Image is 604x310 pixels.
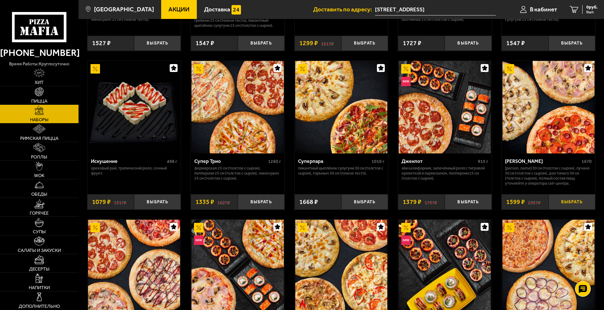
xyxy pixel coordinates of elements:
span: 915 г [478,159,488,164]
span: Салаты и закуски [18,248,61,253]
button: Выбрать [548,36,595,51]
span: Римская пицца [20,136,58,141]
img: Акционный [298,64,307,74]
span: [GEOGRAPHIC_DATA] [94,6,154,12]
span: Хит [35,80,44,85]
span: 1547 ₽ [196,40,214,46]
a: АкционныйСупер Трио [191,61,284,153]
span: 1727 ₽ [403,40,421,46]
p: Ореховый рай, Тропический ролл, Сочный фрукт. [91,166,178,176]
img: Новинка [401,235,411,245]
button: Выбрать [238,36,284,51]
div: Искушение [91,158,166,164]
img: Акционный [91,64,100,74]
span: 1299 ₽ [299,40,318,46]
span: Пицца [31,99,47,104]
span: 1547 ₽ [506,40,525,46]
p: [PERSON_NAME] 30 см (толстое с сыром), Лучано 30 см (толстое с сыром), Дон Томаго 30 см (толстое ... [505,166,592,186]
span: 1668 ₽ [299,199,318,205]
span: Горячее [30,211,49,216]
img: Искушение [88,61,180,153]
span: Доставить по адресу: [313,6,375,12]
button: Выбрать [134,194,181,210]
button: Выбрать [445,36,491,51]
span: Супы [33,230,46,234]
span: 1010 г [372,159,384,164]
button: Выбрать [238,194,284,210]
span: 1599 ₽ [506,199,525,205]
div: [PERSON_NAME] [505,158,580,164]
p: Эби Калифорния, Запечённый ролл с тигровой креветкой и пармезаном, Пепперони 25 см (толстое с сыр... [402,166,488,181]
img: Суперпара [295,61,387,153]
span: В кабинет [530,6,557,12]
s: 1317 ₽ [114,199,126,205]
img: Акционный [194,223,203,232]
p: Пикантный цыплёнок сулугуни 30 см (толстое с сыром), Горыныч 30 см (тонкое тесто). [298,166,385,176]
img: Акционный [298,223,307,232]
img: Хет Трик [502,61,595,153]
div: Супер Трио [194,158,267,164]
span: 1335 ₽ [196,199,214,205]
img: Новинка [194,235,203,245]
p: Фермерская 25 см (толстое с сыром), Пепперони 25 см (толстое с сыром), Чикен Ранч 25 см (толстое ... [194,166,281,181]
button: Выбрать [341,194,388,210]
img: Акционный [505,64,514,74]
input: Ваш адрес доставки [375,4,496,15]
span: 1379 ₽ [403,199,421,205]
img: Острое блюдо [298,300,307,309]
span: Обеды [31,192,47,197]
button: Выбрать [445,194,491,210]
img: 15daf4d41897b9f0e9f617042186c801.svg [232,5,241,15]
span: 1527 ₽ [92,40,111,46]
img: Акционный [194,64,203,74]
span: 0 руб. [586,5,598,9]
span: Наборы [30,117,49,122]
img: Акционный [91,223,100,232]
div: Джекпот [402,158,476,164]
p: Прошутто Фунги 25 см (тонкое тесто), Мясная с грибами 25 см (тонкое тесто), Пикантный цыплёнок су... [194,13,281,28]
button: Выбрать [548,194,595,210]
span: 0 шт. [586,10,598,14]
s: 1517 ₽ [321,40,334,46]
s: 1627 ₽ [217,199,230,205]
img: Супер Трио [191,61,284,153]
span: 498 г [167,159,177,164]
span: 1079 ₽ [92,199,111,205]
img: Акционный [505,223,514,232]
a: АкционныйСуперпара [295,61,388,153]
s: 1757 ₽ [425,199,437,205]
button: Выбрать [341,36,388,51]
a: АкционныйИскушение [87,61,181,153]
img: Новинка [401,77,411,86]
span: 1670 [582,159,592,164]
span: Десерты [29,267,50,271]
a: АкционныйХет Трик [501,61,595,153]
img: Акционный [401,223,411,232]
img: Джекпот [399,61,491,153]
span: 1260 г [268,159,281,164]
span: Акции [168,6,190,12]
span: Доставка [204,6,230,12]
span: Напитки [29,285,50,290]
button: Выбрать [134,36,181,51]
span: Роллы [31,155,47,159]
s: 2357 ₽ [528,199,541,205]
span: Дополнительно [19,304,60,309]
a: АкционныйНовинкаДжекпот [398,61,492,153]
img: Акционный [401,64,411,74]
div: Суперпара [298,158,370,164]
span: WOK [34,173,44,178]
